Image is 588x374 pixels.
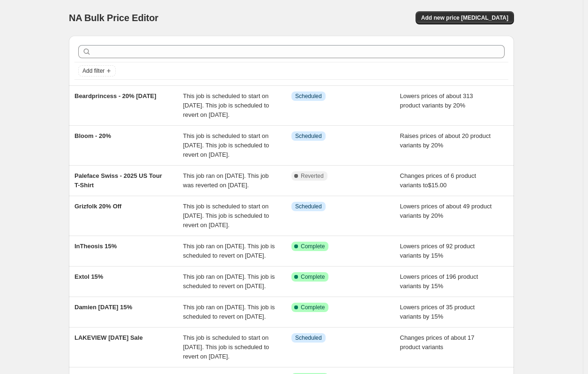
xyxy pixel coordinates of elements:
span: This job ran on [DATE]. This job was reverted on [DATE]. [183,172,269,189]
span: This job is scheduled to start on [DATE]. This job is scheduled to revert on [DATE]. [183,203,269,229]
span: This job ran on [DATE]. This job is scheduled to revert on [DATE]. [183,304,275,320]
span: This job ran on [DATE]. This job is scheduled to revert on [DATE]. [183,243,275,259]
span: Scheduled [295,203,322,210]
span: Complete [301,273,325,281]
span: Raises prices of about 20 product variants by 20% [400,132,491,149]
span: $15.00 [428,182,447,189]
span: Lowers prices of 196 product variants by 15% [400,273,478,290]
span: This job ran on [DATE]. This job is scheduled to revert on [DATE]. [183,273,275,290]
span: This job is scheduled to start on [DATE]. This job is scheduled to revert on [DATE]. [183,132,269,158]
span: Scheduled [295,334,322,342]
span: This job is scheduled to start on [DATE]. This job is scheduled to revert on [DATE]. [183,334,269,360]
span: Extol 15% [74,273,103,280]
span: Lowers prices of 92 product variants by 15% [400,243,475,259]
span: This job is scheduled to start on [DATE]. This job is scheduled to revert on [DATE]. [183,92,269,118]
span: InTheosis 15% [74,243,117,250]
span: Complete [301,243,325,250]
span: Add filter [82,67,104,75]
span: Grizfolk 20% Off [74,203,121,210]
span: NA Bulk Price Editor [69,13,158,23]
span: Damien [DATE] 15% [74,304,132,311]
span: Reverted [301,172,324,180]
span: Paleface Swiss - 2025 US Tour T-Shirt [74,172,162,189]
span: Add new price [MEDICAL_DATA] [421,14,508,22]
span: Bloom - 20% [74,132,111,139]
span: Changes prices of 6 product variants to [400,172,476,189]
span: Complete [301,304,325,311]
span: Lowers prices of 35 product variants by 15% [400,304,475,320]
span: Changes prices of about 17 product variants [400,334,475,351]
button: Add filter [78,65,116,76]
button: Add new price [MEDICAL_DATA] [416,11,514,24]
span: Scheduled [295,132,322,140]
span: Lowers prices of about 313 product variants by 20% [400,92,473,109]
span: Beardprincess - 20% [DATE] [74,92,156,99]
span: Scheduled [295,92,322,100]
span: Lowers prices of about 49 product variants by 20% [400,203,492,219]
span: LAKEVIEW [DATE] Sale [74,334,143,341]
